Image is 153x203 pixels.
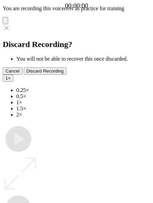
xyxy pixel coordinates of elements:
h2: Discard Recording? [3,40,150,49]
li: You will not be able to recover this once discarded. [16,56,150,62]
a: 00:00:00 [65,2,88,10]
li: 1.5× [16,106,150,112]
button: Cancel [3,67,22,75]
li: 1× [16,99,150,106]
li: 0.5× [16,93,150,99]
li: 2× [16,112,150,118]
button: 1× [3,75,13,82]
li: 0.25× [16,87,150,93]
p: You are recording this voiceover as practice for training [3,5,150,12]
span: 1 [5,76,8,81]
button: Discard Recording [24,67,67,75]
